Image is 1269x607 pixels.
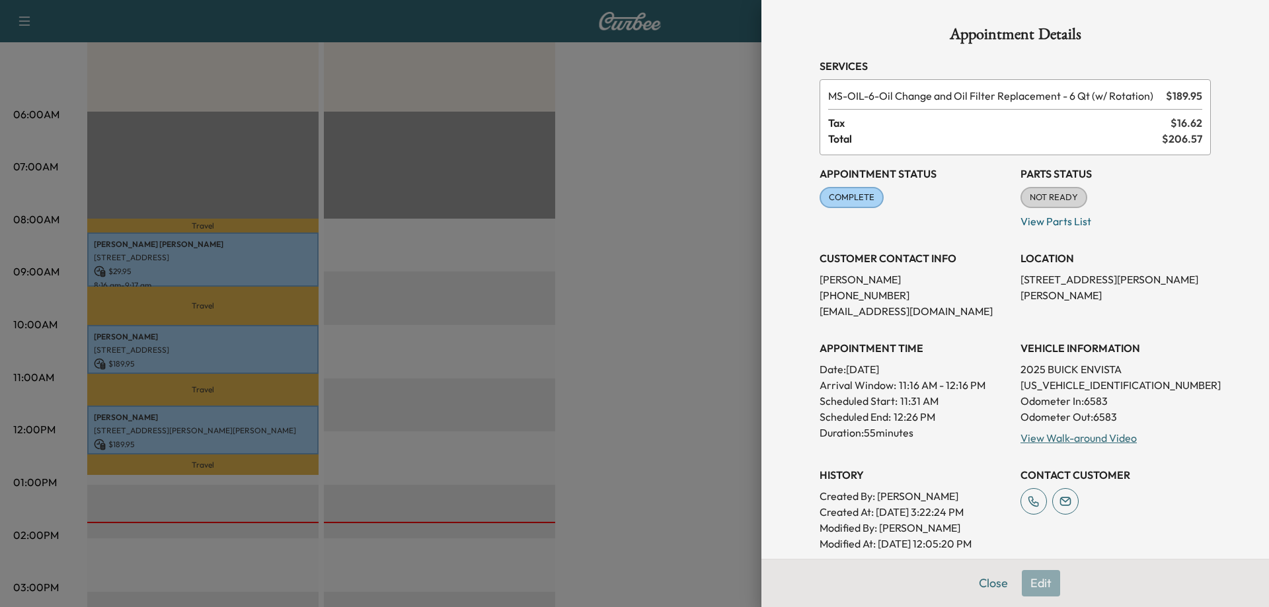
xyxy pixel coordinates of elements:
p: Duration: 55 minutes [820,425,1010,441]
h3: CUSTOMER CONTACT INFO [820,250,1010,266]
h3: APPOINTMENT TIME [820,340,1010,356]
h1: Appointment Details [820,26,1211,48]
p: 12:26 PM [894,409,935,425]
p: Odometer In: 6583 [1020,393,1211,409]
span: Tax [828,115,1171,131]
span: $ 16.62 [1171,115,1202,131]
p: 11:31 AM [900,393,939,409]
p: [STREET_ADDRESS][PERSON_NAME][PERSON_NAME] [1020,271,1211,303]
h3: History [820,467,1010,483]
span: COMPLETE [821,191,882,204]
span: NOT READY [1022,191,1086,204]
p: Modified At : [DATE] 12:05:20 PM [820,536,1010,552]
span: $ 189.95 [1166,88,1202,104]
button: Close [970,570,1017,596]
p: Date: [DATE] [820,361,1010,377]
p: Modified By : [PERSON_NAME] [820,520,1010,536]
p: Arrival Window: [820,377,1010,393]
p: [US_VEHICLE_IDENTIFICATION_NUMBER] [1020,377,1211,393]
h3: Services [820,58,1211,74]
h3: CONTACT CUSTOMER [1020,467,1211,483]
p: [EMAIL_ADDRESS][DOMAIN_NAME] [820,303,1010,319]
p: Odometer Out: 6583 [1020,409,1211,425]
h3: VEHICLE INFORMATION [1020,340,1211,356]
h3: Appointment Status [820,166,1010,182]
p: [PHONE_NUMBER] [820,287,1010,303]
p: Scheduled Start: [820,393,898,409]
p: [PERSON_NAME] [820,271,1010,287]
span: Total [828,131,1162,147]
span: Oil Change and Oil Filter Replacement - 6 Qt (w/ Rotation) [828,88,1161,104]
span: 11:16 AM - 12:16 PM [899,377,985,393]
p: Created By : [PERSON_NAME] [820,488,1010,504]
p: Scheduled End: [820,409,891,425]
p: View Parts List [1020,208,1211,229]
p: Created At : [DATE] 3:22:24 PM [820,504,1010,520]
h3: Parts Status [1020,166,1211,182]
span: $ 206.57 [1162,131,1202,147]
p: 2025 BUICK ENVISTA [1020,361,1211,377]
h3: LOCATION [1020,250,1211,266]
a: View Walk-around Video [1020,431,1137,445]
